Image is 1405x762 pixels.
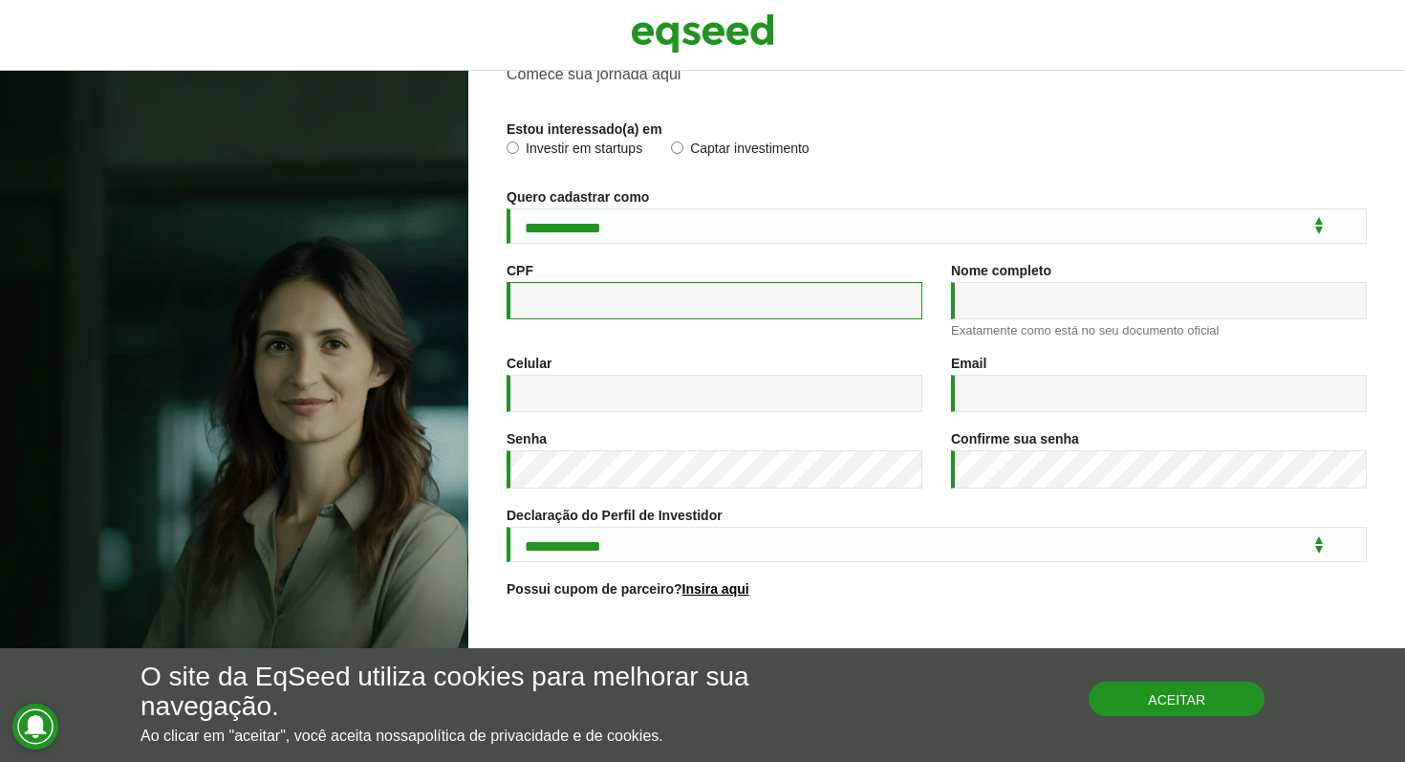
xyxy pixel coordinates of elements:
input: Investir em startups [507,142,519,154]
label: Possui cupom de parceiro? [507,582,749,596]
p: Ao clicar em "aceitar", você aceita nossa . [140,727,815,745]
a: Insira aqui [682,582,749,596]
div: Exatamente como está no seu documento oficial [951,324,1367,337]
label: Nome completo [951,264,1051,277]
label: CPF [507,264,533,277]
iframe: reCAPTCHA [791,620,1082,694]
label: Investir em startups [507,142,642,161]
input: Captar investimento [671,142,683,154]
label: Senha [507,432,547,446]
img: EqSeed Logo [631,10,774,57]
a: política de privacidade e de cookies [417,729,659,744]
p: Comece sua jornada aqui [507,65,1367,83]
label: Email [951,357,986,370]
label: Declaração do Perfil de Investidor [507,509,723,522]
label: Quero cadastrar como [507,190,649,204]
label: Estou interessado(a) em [507,122,662,136]
h5: O site da EqSeed utiliza cookies para melhorar sua navegação. [140,663,815,722]
button: Aceitar [1089,682,1264,716]
label: Confirme sua senha [951,432,1079,446]
label: Captar investimento [671,142,810,161]
label: Celular [507,357,551,370]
